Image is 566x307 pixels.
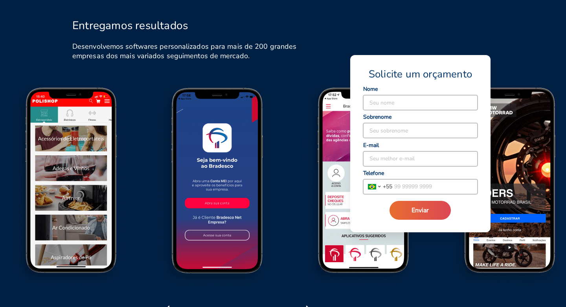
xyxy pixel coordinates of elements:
[412,206,429,215] span: Enviar
[363,123,478,138] input: Seu sobrenome
[72,19,188,32] h2: Entregamos resultados
[363,95,478,110] input: Seu nome
[390,201,451,220] button: Enviar
[392,179,478,194] input: 99 99999 9999
[292,86,439,289] img: Bradesco Screen 2
[363,151,478,166] input: Seu melhor e-mail
[369,68,472,81] span: Solicite um orçamento
[146,86,292,289] img: Bradesco Screen 1
[72,42,304,61] h6: Desenvolvemos softwares personalizados para mais de 200 grandes empresas dos mais variados seguim...
[383,182,392,191] span: + 55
